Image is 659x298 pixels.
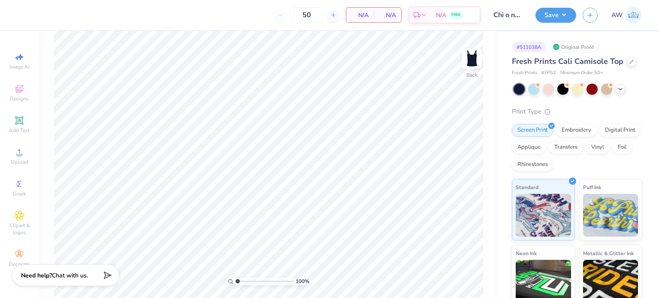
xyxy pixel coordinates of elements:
[451,12,460,18] span: FREE
[296,277,309,285] span: 100 %
[512,124,553,137] div: Screen Print
[52,271,88,280] span: Chat with us.
[512,56,623,66] span: Fresh Prints Cali Camisole Top
[549,141,583,154] div: Transfers
[466,71,478,79] div: Back
[599,124,641,137] div: Digital Print
[535,8,576,23] button: Save
[583,183,601,192] span: Puff Ink
[516,183,538,192] span: Standard
[4,222,34,236] span: Clipart & logos
[487,6,529,24] input: Untitled Design
[9,261,30,268] span: Decorate
[512,42,546,52] div: # 511038A
[351,11,369,20] span: N/A
[512,158,553,171] div: Rhinestones
[583,194,638,237] img: Puff Ink
[436,11,446,20] span: N/A
[10,95,29,102] span: Designs
[21,271,52,280] strong: Need help?
[586,141,610,154] div: Vinyl
[512,69,537,77] span: Fresh Prints
[611,7,642,24] a: AW
[583,249,634,258] span: Metallic & Glitter Ink
[516,249,537,258] span: Neon Ink
[556,124,597,137] div: Embroidery
[541,69,556,77] span: # FP52
[516,194,571,237] img: Standard
[379,11,396,20] span: N/A
[612,141,632,154] div: Foil
[512,141,546,154] div: Applique
[9,127,30,134] span: Add Text
[290,7,323,23] input: – –
[625,7,642,24] img: Andrew Wells
[560,69,603,77] span: Minimum Order: 50 +
[463,50,481,67] img: Back
[550,42,599,52] div: Original Proof
[611,10,623,20] span: AW
[11,159,28,166] span: Upload
[512,107,642,117] div: Print Type
[9,63,30,70] span: Image AI
[13,190,26,197] span: Greek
